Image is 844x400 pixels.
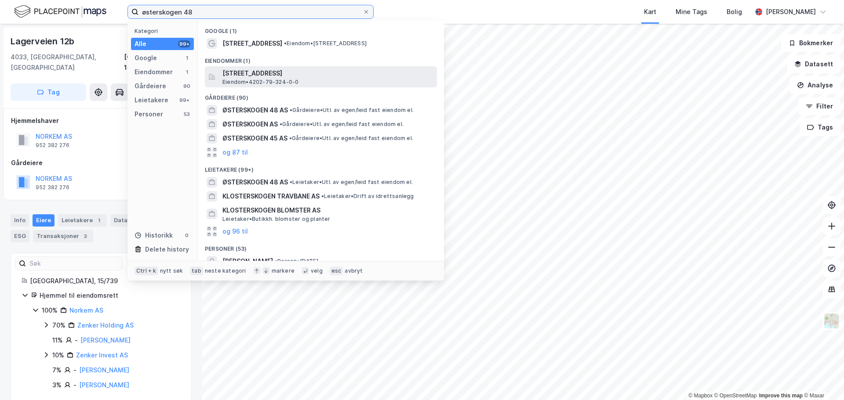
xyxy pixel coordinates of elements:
[714,393,757,399] a: OpenStreetMap
[75,335,78,346] div: -
[58,214,107,227] div: Leietakere
[33,230,93,242] div: Transaksjoner
[205,267,246,274] div: neste kategori
[198,87,444,103] div: Gårdeiere (90)
[30,276,181,286] div: [GEOGRAPHIC_DATA], 15/739
[79,381,129,389] a: [PERSON_NAME]
[800,358,844,400] div: Kontrollprogram for chat
[11,230,29,242] div: ESG
[766,7,816,17] div: [PERSON_NAME]
[11,52,124,73] div: 4033, [GEOGRAPHIC_DATA], [GEOGRAPHIC_DATA]
[160,267,183,274] div: nytt søk
[52,350,64,360] div: 10%
[222,226,248,237] button: og 96 til
[272,267,295,274] div: markere
[135,67,173,77] div: Eiendommer
[280,121,404,128] span: Gårdeiere • Utl. av egen/leid fast eiendom el.
[124,52,192,73] div: [GEOGRAPHIC_DATA], 15/739
[36,184,69,191] div: 952 382 276
[676,7,707,17] div: Mine Tags
[183,232,190,239] div: 0
[290,107,414,114] span: Gårdeiere • Utl. av egen/leid fast eiendom el.
[183,68,190,76] div: 1
[289,135,292,141] span: •
[26,257,122,270] input: Søk
[311,267,323,274] div: velg
[190,267,203,275] div: tab
[11,83,86,101] button: Tag
[787,55,840,73] button: Datasett
[222,177,288,187] span: ØSTERSKOGEN 48 AS
[781,34,840,52] button: Bokmerker
[198,238,444,254] div: Personer (53)
[33,214,55,227] div: Eiere
[222,119,278,130] span: ØSTERSKOGEN AS
[222,105,288,115] span: ØSTERSKOGEN 48 AS
[284,40,287,47] span: •
[11,158,191,168] div: Gårdeiere
[290,179,413,186] span: Leietaker • Utl. av egen/leid fast eiendom el.
[52,335,63,346] div: 11%
[40,290,181,301] div: Hjemmel til eiendomsrett
[135,81,166,91] div: Gårdeiere
[73,380,76,390] div: -
[321,193,324,199] span: •
[289,135,413,142] span: Gårdeiere • Utl. av egen/leid fast eiendom el.
[222,147,248,158] button: og 87 til
[138,5,363,18] input: Søk på adresse, matrikkel, gårdeiere, leietakere eller personer
[275,258,277,264] span: •
[183,83,190,90] div: 90
[727,7,742,17] div: Bolig
[321,193,414,200] span: Leietaker • Drift av idrettsanlegg
[135,230,173,241] div: Historikk
[95,216,103,225] div: 1
[76,351,128,359] a: Zenker Invest AS
[330,267,343,275] div: esc
[135,267,158,275] div: Ctrl + k
[759,393,803,399] a: Improve this map
[178,97,190,104] div: 99+
[280,121,282,127] span: •
[145,244,189,255] div: Delete history
[110,214,143,227] div: Datasett
[135,95,168,105] div: Leietakere
[135,28,194,34] div: Kategori
[198,159,444,175] div: Leietakere (99+)
[198,50,444,66] div: Eiendommer (1)
[798,97,840,115] button: Filter
[345,267,363,274] div: avbryt
[42,305,58,316] div: 100%
[284,40,367,47] span: Eiendom • [STREET_ADDRESS]
[183,111,190,118] div: 53
[69,306,103,314] a: Norkem AS
[11,214,29,227] div: Info
[222,79,299,86] span: Eiendom • 4202-79-324-0-0
[52,320,65,331] div: 70%
[79,366,129,374] a: [PERSON_NAME]
[290,179,292,185] span: •
[290,107,292,113] span: •
[52,380,62,390] div: 3%
[80,336,131,344] a: [PERSON_NAME]
[222,38,282,49] span: [STREET_ADDRESS]
[275,258,318,265] span: Person • [DATE]
[11,34,76,48] div: Lagerveien 12b
[800,119,840,136] button: Tags
[688,393,713,399] a: Mapbox
[222,68,433,79] span: [STREET_ADDRESS]
[73,365,76,375] div: -
[644,7,656,17] div: Kart
[11,115,191,126] div: Hjemmelshaver
[183,54,190,61] div: 1
[222,216,331,223] span: Leietaker • Butikkh. blomster og planter
[800,358,844,400] iframe: Chat Widget
[135,53,157,63] div: Google
[178,40,190,47] div: 99+
[135,39,146,49] div: Alle
[823,313,840,329] img: Z
[222,205,433,216] span: KLOSTERSKOGEN BLOMSTER AS
[36,142,69,149] div: 952 382 276
[52,365,62,375] div: 7%
[77,321,134,329] a: Zenker Holding AS
[222,256,273,267] span: [PERSON_NAME]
